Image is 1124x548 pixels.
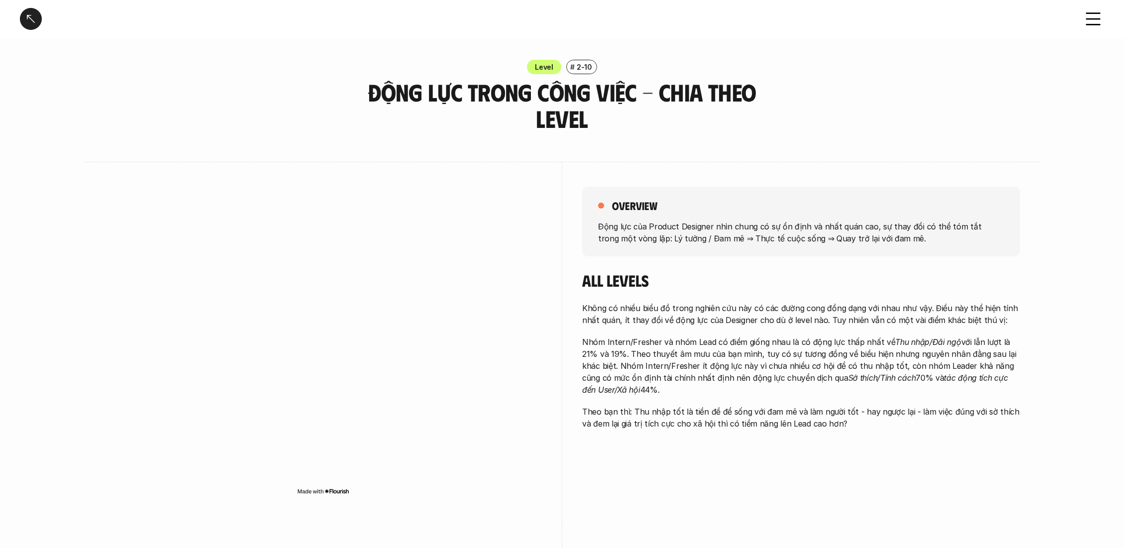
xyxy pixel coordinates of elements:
h3: Động lực trong công việc - Chia theo Level [351,79,774,132]
em: Thu nhập/Đãi ngộ [895,337,961,347]
p: Theo bạn thì: Thu nhập tốt là tiền đề để sống với đam mê và làm người tốt - hay ngược lại - làm v... [582,406,1020,430]
p: Không có nhiều biểu đồ trong nghiên cứu này có các đường cong đồng dạng với nhau như vậy. Điều nà... [582,302,1020,326]
h4: All levels [582,271,1020,290]
em: tác động tích cực đến User/Xã hội [582,373,1010,395]
em: Sở thích/Tính cách [848,373,916,383]
p: 2-10 [577,62,592,72]
img: Made with Flourish [297,487,349,495]
h6: # [570,63,575,71]
p: Nhóm Intern/Fresher và nhóm Lead có điểm giống nhau là có động lực thấp nhất về với lẫn lượt là 2... [582,336,1020,396]
p: Level [535,62,553,72]
h5: overview [612,199,657,213]
p: Động lực của Product Designer nhìn chung có sự ổn định và nhất quán cao, sự thay đổi có thể tóm t... [598,220,1004,244]
iframe: Interactive or visual content [104,187,542,485]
